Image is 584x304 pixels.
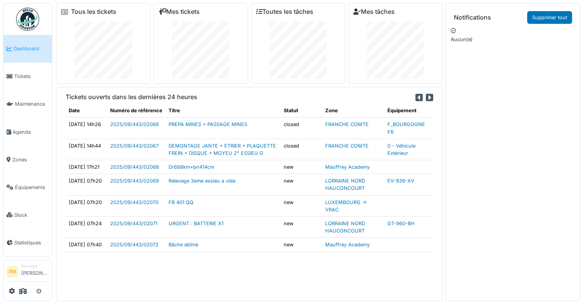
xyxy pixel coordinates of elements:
[110,121,159,127] a: 2025/09/443/02066
[325,164,370,170] a: Mauffrey Academy
[66,160,107,174] td: [DATE] 17h21
[110,242,159,248] a: 2025/09/443/02072
[66,195,107,216] td: [DATE] 07h20
[325,242,370,248] a: Mauffrey Academy
[169,178,235,184] a: Relevage 3eme essieu a vide
[281,195,322,216] td: new
[325,199,367,213] a: LUXEMBOURG -> VRAC
[71,8,116,15] a: Tous les tickets
[384,104,433,118] th: Équipement
[3,229,52,256] a: Statistiques
[110,199,159,205] a: 2025/09/443/02070
[3,118,52,146] a: Agenda
[169,164,214,170] a: Dr688km+bn414cm
[15,100,49,108] span: Maintenance
[451,36,575,43] p: Aucun(e)
[13,128,49,136] span: Agenda
[66,217,107,238] td: [DATE] 07h24
[281,104,322,118] th: Statut
[281,174,322,195] td: new
[14,73,49,80] span: Tickets
[281,217,322,238] td: new
[325,178,365,191] a: LORRAINE NORD HAUCONCOURT
[281,118,322,139] td: closed
[256,8,313,15] a: Toutes les tâches
[387,143,415,156] a: 0 - Véhicule Extérieur
[169,143,276,156] a: DEMONTAGE JANTE + ETRIER + PLAQUETTE FREIN + DISQUE + MOYEU 2° ESSIEU G
[3,146,52,173] a: Zones
[387,121,425,135] a: F_BOURGOGNE FR
[169,121,247,127] a: PREPA MINES + PASSAGE MINES
[110,178,159,184] a: 2025/09/443/02069
[12,156,49,163] span: Zones
[66,139,107,160] td: [DATE] 14h44
[325,221,365,234] a: LORRAINE NORD HAUCONCOURT
[3,90,52,118] a: Maintenance
[3,63,52,90] a: Tickets
[3,35,52,63] a: Dashboard
[281,238,322,252] td: new
[66,118,107,139] td: [DATE] 14h26
[454,14,491,21] h6: Notifications
[15,184,49,191] span: Équipements
[353,8,395,15] a: Mes tâches
[387,221,415,226] a: GT-960-BH
[16,8,39,31] img: Badge_color-CXgf-gQk.svg
[325,121,369,127] a: FRANCHE COMTE
[14,211,49,219] span: Stock
[110,221,157,226] a: 2025/09/443/02071
[165,104,281,118] th: Titre
[169,199,194,205] a: FB 401 QQ
[13,45,49,52] span: Dashboard
[159,8,200,15] a: Mes tickets
[322,104,384,118] th: Zone
[107,104,165,118] th: Numéro de référence
[169,242,198,248] a: Bâche abîmé
[169,221,223,226] a: URGENT : BATTERIE X1
[66,93,197,101] h6: Tickets ouverts dans les dernières 24 heures
[387,178,414,184] a: EV-939-XV
[21,263,49,280] li: [PERSON_NAME]
[66,104,107,118] th: Date
[21,263,49,269] div: Manager
[281,160,322,174] td: new
[110,143,159,149] a: 2025/09/443/02067
[66,238,107,252] td: [DATE] 07h40
[7,266,18,277] li: SM
[14,239,49,246] span: Statistiques
[3,173,52,201] a: Équipements
[281,139,322,160] td: closed
[3,201,52,229] a: Stock
[527,11,572,24] a: Supprimer tout
[110,164,159,170] a: 2025/09/443/02068
[7,263,49,282] a: SM Manager[PERSON_NAME]
[66,174,107,195] td: [DATE] 07h20
[325,143,369,149] a: FRANCHE COMTE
